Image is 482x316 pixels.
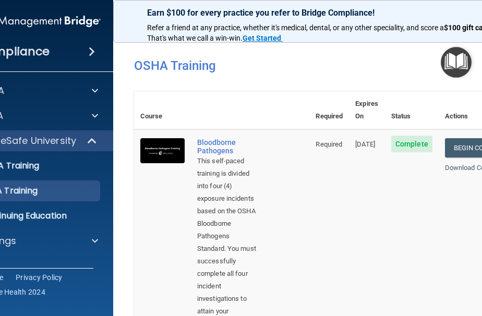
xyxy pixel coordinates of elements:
[391,136,432,152] span: Complete
[355,140,375,148] span: [DATE]
[441,47,472,78] button: Open Resource Center
[134,91,191,129] th: Course
[243,34,281,42] strong: Get Started
[243,34,283,42] a: Get Started
[16,272,63,283] a: Privacy Policy
[349,91,385,129] th: Expires On
[385,91,439,129] th: Status
[197,138,257,155] a: Bloodborne Pathogens
[309,91,349,129] th: Required
[147,23,444,32] span: Refer a friend at any practice, whether it's medical, dental, or any other speciality, and score a
[316,140,342,148] span: Required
